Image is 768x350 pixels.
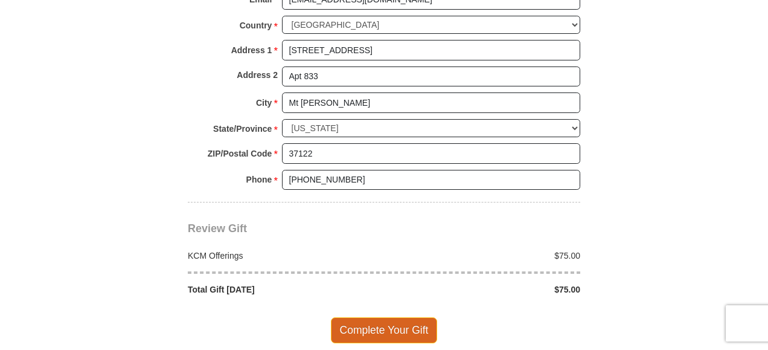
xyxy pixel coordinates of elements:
[182,284,385,296] div: Total Gift [DATE]
[240,17,272,34] strong: Country
[231,42,272,59] strong: Address 1
[246,171,272,188] strong: Phone
[384,284,587,296] div: $75.00
[256,94,272,111] strong: City
[331,317,438,343] span: Complete Your Gift
[188,222,247,235] span: Review Gift
[182,250,385,262] div: KCM Offerings
[213,120,272,137] strong: State/Province
[237,66,278,83] strong: Address 2
[208,145,272,162] strong: ZIP/Postal Code
[384,250,587,262] div: $75.00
